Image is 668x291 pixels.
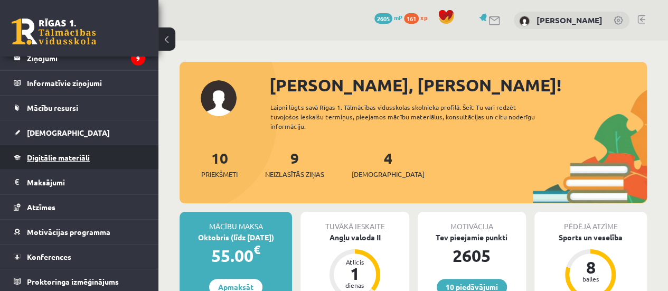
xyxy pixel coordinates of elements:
a: [DEMOGRAPHIC_DATA] [14,120,145,145]
div: Oktobris (līdz [DATE]) [180,232,292,243]
div: Sports un veselība [534,232,647,243]
span: xp [420,13,427,22]
span: Konferences [27,252,71,261]
a: 2605 mP [374,13,402,22]
a: Digitālie materiāli [14,145,145,170]
span: Proktoringa izmēģinājums [27,277,119,286]
div: Angļu valoda II [300,232,409,243]
a: Ziņojumi9 [14,46,145,70]
span: € [253,242,260,257]
a: [PERSON_NAME] [537,15,603,25]
a: Informatīvie ziņojumi [14,71,145,95]
a: Konferences [14,245,145,269]
span: [DEMOGRAPHIC_DATA] [352,169,425,180]
div: Laipni lūgts savā Rīgas 1. Tālmācības vidusskolas skolnieka profilā. Šeit Tu vari redzēt tuvojošo... [270,102,551,131]
a: Rīgas 1. Tālmācības vidusskola [12,18,96,45]
span: Neizlasītās ziņas [265,169,324,180]
a: 161 xp [404,13,432,22]
i: 9 [131,51,145,65]
a: 4[DEMOGRAPHIC_DATA] [352,148,425,180]
div: 2605 [418,243,526,268]
a: 9Neizlasītās ziņas [265,148,324,180]
span: 2605 [374,13,392,24]
span: 161 [404,13,419,24]
span: Atzīmes [27,202,55,212]
span: Mācību resursi [27,103,78,112]
legend: Ziņojumi [27,46,145,70]
span: Digitālie materiāli [27,153,90,162]
div: Atlicis [339,259,371,265]
a: Motivācijas programma [14,220,145,244]
div: Pēdējā atzīme [534,212,647,232]
div: Tuvākā ieskaite [300,212,409,232]
div: 1 [339,265,371,282]
span: [DEMOGRAPHIC_DATA] [27,128,110,137]
div: dienas [339,282,371,288]
div: balles [575,276,606,282]
a: 10Priekšmeti [201,148,238,180]
div: [PERSON_NAME], [PERSON_NAME]! [269,72,647,98]
div: 8 [575,259,606,276]
img: Rūta Nora Bengere [519,16,530,26]
div: Tev pieejamie punkti [418,232,526,243]
a: Mācību resursi [14,96,145,120]
span: mP [394,13,402,22]
div: 55.00 [180,243,292,268]
div: Motivācija [418,212,526,232]
legend: Informatīvie ziņojumi [27,71,145,95]
span: Motivācijas programma [27,227,110,237]
div: Mācību maksa [180,212,292,232]
legend: Maksājumi [27,170,145,194]
span: Priekšmeti [201,169,238,180]
a: Maksājumi [14,170,145,194]
a: Atzīmes [14,195,145,219]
